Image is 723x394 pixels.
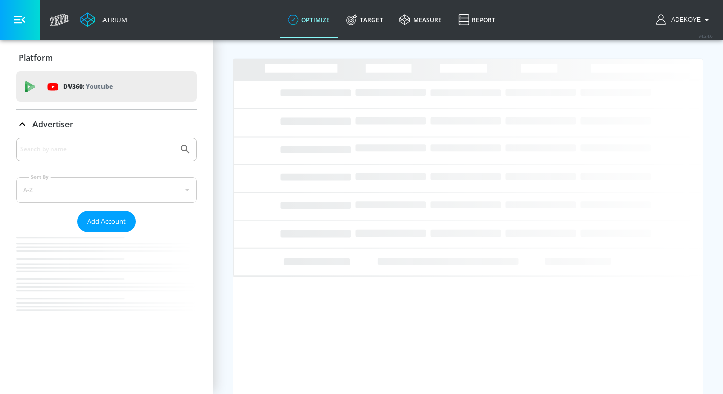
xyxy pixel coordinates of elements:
div: A-Z [16,177,197,203]
input: Search by name [20,143,174,156]
a: Target [338,2,391,38]
nav: list of Advertiser [16,232,197,331]
p: Advertiser [32,119,73,130]
p: DV360: [63,81,113,92]
div: Platform [16,44,197,72]
button: Adekoye [656,14,713,26]
a: Atrium [80,12,127,27]
div: DV360: Youtube [16,71,197,102]
span: Add Account [87,216,126,227]
div: Advertiser [16,138,197,331]
a: measure [391,2,450,38]
div: Atrium [98,15,127,24]
p: Youtube [86,81,113,92]
span: login as: adekoye.oladapo@zefr.com [667,16,701,23]
span: v 4.24.0 [699,33,713,39]
div: Advertiser [16,110,197,138]
p: Platform [19,52,53,63]
a: optimize [280,2,338,38]
label: Sort By [29,174,51,180]
a: Report [450,2,503,38]
button: Add Account [77,211,136,232]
